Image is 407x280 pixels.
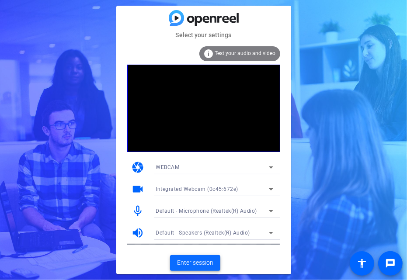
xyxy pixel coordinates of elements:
[132,161,145,174] mat-icon: camera
[116,30,291,40] mat-card-subtitle: Select your settings
[385,258,396,269] mat-icon: message
[156,208,257,214] span: Default - Microphone (Realtek(R) Audio)
[170,255,220,271] button: Enter session
[357,258,367,269] mat-icon: accessibility
[177,258,213,267] span: Enter session
[132,226,145,239] mat-icon: volume_up
[132,204,145,218] mat-icon: mic_none
[156,164,180,170] span: WEBCAM
[156,186,239,192] span: Integrated Webcam (0c45:672e)
[215,50,276,56] span: Test your audio and video
[132,183,145,196] mat-icon: videocam
[169,10,239,25] img: blue-gradient.svg
[156,230,250,236] span: Default - Speakers (Realtek(R) Audio)
[204,48,214,59] mat-icon: info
